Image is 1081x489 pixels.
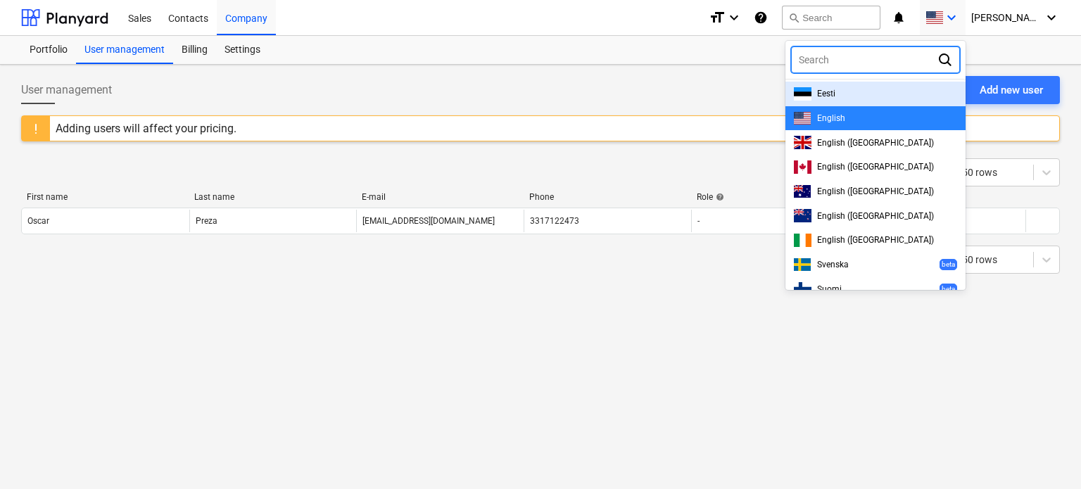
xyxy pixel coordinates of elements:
p: beta [942,260,955,269]
span: English ([GEOGRAPHIC_DATA]) [817,211,934,221]
iframe: Chat Widget [1011,421,1081,489]
span: English ([GEOGRAPHIC_DATA]) [817,235,934,245]
span: Suomi [817,284,842,294]
span: English ([GEOGRAPHIC_DATA]) [817,186,934,196]
span: Svenska [817,260,849,269]
p: beta [942,284,955,293]
span: Eesti [817,89,835,99]
div: Widget de chat [1011,421,1081,489]
span: English ([GEOGRAPHIC_DATA]) [817,162,934,172]
span: English ([GEOGRAPHIC_DATA]) [817,138,934,148]
i: keyboard_arrow_down [1043,9,1060,26]
span: [PERSON_NAME] [971,12,1042,23]
span: English [817,113,845,123]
